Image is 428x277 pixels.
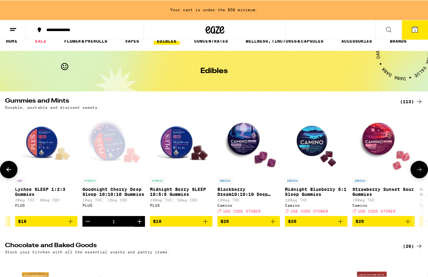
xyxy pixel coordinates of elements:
p: 100mg THC [351,197,413,201]
span: $19 [18,218,26,223]
span: $20 [220,218,228,223]
div: Camino [216,202,279,206]
a: (113) [398,97,421,105]
button: Add to bag [149,215,212,226]
span: USE CODE STONER [222,208,260,212]
div: PLUS [82,202,144,206]
p: INDICA [216,177,231,183]
button: Decrement [82,215,93,226]
a: ACCESSORIES [337,37,374,44]
a: Open page for Lychee SLEEP 1:2:3 Gummies from PLUS [15,112,77,215]
span: $20 [354,218,362,223]
a: Open page for Midnight Blueberry 5:1 Sleep Gummies from Camino [284,112,346,215]
p: Dosable, portable and discreet sweets. [5,105,100,109]
div: Camino [284,202,346,206]
img: PLUS - Lychee SLEEP 1:2:3 Gummies [15,112,77,174]
a: WELLNESS, TINCTURES & CAPSULES [241,37,325,44]
p: Goodnight Cherry Deep Sleep 10:10:10 Gummies [82,186,144,196]
a: Open page for Blackberry Dream10:10:10 Deep Sleep Gummies from Camino [216,112,279,215]
img: PLUS - Midnight Berry SLEEP 10:5:5 Gummies [149,112,212,174]
img: Camino - Strawberry Sunset Sour Gummies [351,112,413,174]
button: Add to bag [15,215,77,226]
a: EDIBLES [153,37,179,44]
button: Add to bag [216,215,279,226]
a: FLOWER & PREROLLS [61,37,110,44]
a: CONCENTRATES [190,37,230,44]
a: Open page for Midnight Berry SLEEP 10:5:5 Gummies from PLUS [149,112,212,215]
p: 100mg THC [284,197,346,201]
a: SALE [32,37,49,44]
span: Hi. Need any help? [4,4,45,9]
a: BRANDS [385,37,408,44]
button: 1 [400,20,426,39]
p: CBD [15,177,24,183]
div: Camino [351,202,413,206]
img: Camino - Midnight Blueberry 5:1 Sleep Gummies [284,112,346,174]
p: INDICA [351,177,366,183]
a: (26) [401,241,421,249]
span: 1 [412,28,414,32]
p: 20mg THC: 60mg CBD [15,197,77,201]
span: $19 [152,218,161,223]
a: Open page for Strawberry Sunset Sour Gummies from Camino [351,112,413,215]
p: 10mg THC: 10mg CBD [82,197,144,201]
p: Blackberry Dream10:10:10 Deep Sleep Gummies [216,186,279,196]
button: Redirect to URL [0,0,340,45]
p: Stock your kitchen with all the essential snacks and pantry items. [5,249,169,253]
p: HYBRID [149,177,164,183]
p: INDICA [284,177,299,183]
a: VAPES [121,37,142,44]
a: Open page for Goodnight Cherry Deep Sleep 10:10:10 Gummies from PLUS [82,112,144,215]
p: Midnight Blueberry 5:1 Sleep Gummies [284,186,346,196]
p: Lychee SLEEP 1:2:3 Gummies [15,186,77,196]
span: USE CODE STONER [357,208,394,212]
span: USE CODE STONER [290,208,327,212]
p: 100mg THC [216,197,279,201]
h2: Gummies and Mints [5,97,391,105]
p: Strawberry Sunset Sour Gummies [351,186,413,196]
div: PLUS [149,202,212,206]
p: Midnight Berry SLEEP 10:5:5 Gummies [149,186,212,196]
span: $20 [287,218,295,223]
div: 1 [112,218,115,223]
h1: Edibles [199,67,227,75]
a: HOME [3,37,20,44]
button: Add to bag [351,215,413,226]
p: 100mg THC: 50mg CBD [149,197,212,201]
h2: Chocolate and Baked Goods [5,241,391,249]
button: Add to bag [284,215,346,226]
img: Camino - Blackberry Dream10:10:10 Deep Sleep Gummies [216,112,279,174]
button: Increment [134,215,144,226]
div: PLUS [15,202,77,206]
p: HYBRID [82,177,97,183]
